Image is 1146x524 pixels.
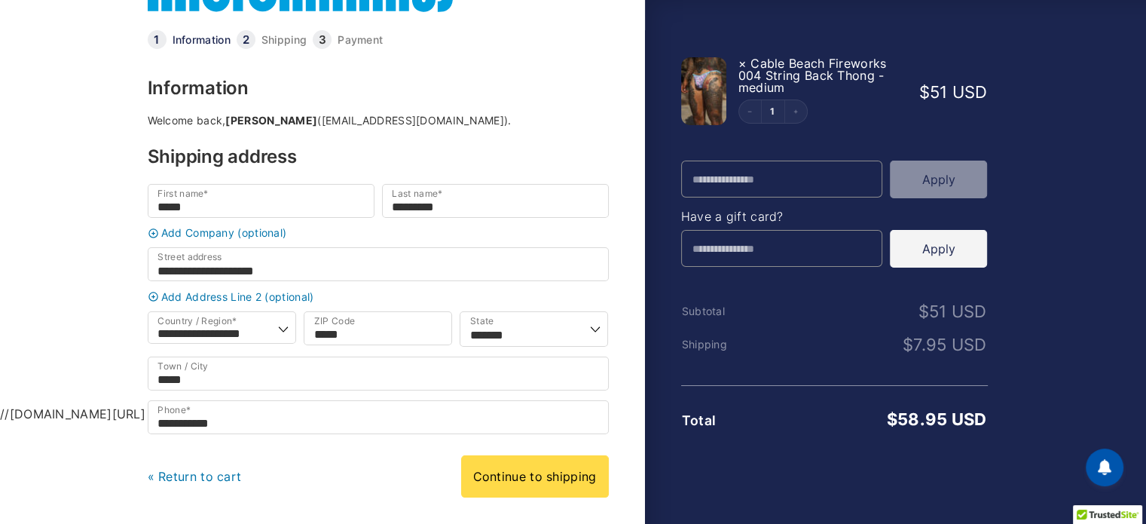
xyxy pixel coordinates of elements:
[681,413,784,428] th: Total
[681,210,988,222] h4: Have a gift card?
[903,335,913,354] span: $
[738,56,887,95] span: Cable Beach Fireworks 004 String Back Thong - medium
[144,228,613,239] a: Add Company (optional)
[681,57,726,125] img: Cable Beach Fireworks 004 String Back Thong 06
[738,56,747,71] a: Remove this item
[261,35,307,45] a: Shipping
[762,107,784,116] a: Edit
[148,148,609,166] h3: Shipping address
[681,339,784,351] th: Shipping
[739,100,762,123] button: Decrement
[886,409,897,429] span: $
[886,409,986,429] bdi: 58.95 USD
[173,35,231,45] a: Information
[148,79,609,97] h3: Information
[918,82,929,102] span: $
[681,305,784,317] th: Subtotal
[903,335,987,354] bdi: 7.95 USD
[225,114,317,127] strong: [PERSON_NAME]
[890,230,987,268] button: Apply
[144,291,613,302] a: Add Address Line 2 (optional)
[338,35,383,45] a: Payment
[918,82,987,102] bdi: 51 USD
[890,161,987,198] button: Apply
[784,100,807,123] button: Increment
[461,455,609,498] a: Continue to shipping
[148,115,609,126] div: Welcome back, ([EMAIL_ADDRESS][DOMAIN_NAME]).
[918,302,986,321] bdi: 51 USD
[918,302,928,321] span: $
[148,469,242,484] a: « Return to cart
